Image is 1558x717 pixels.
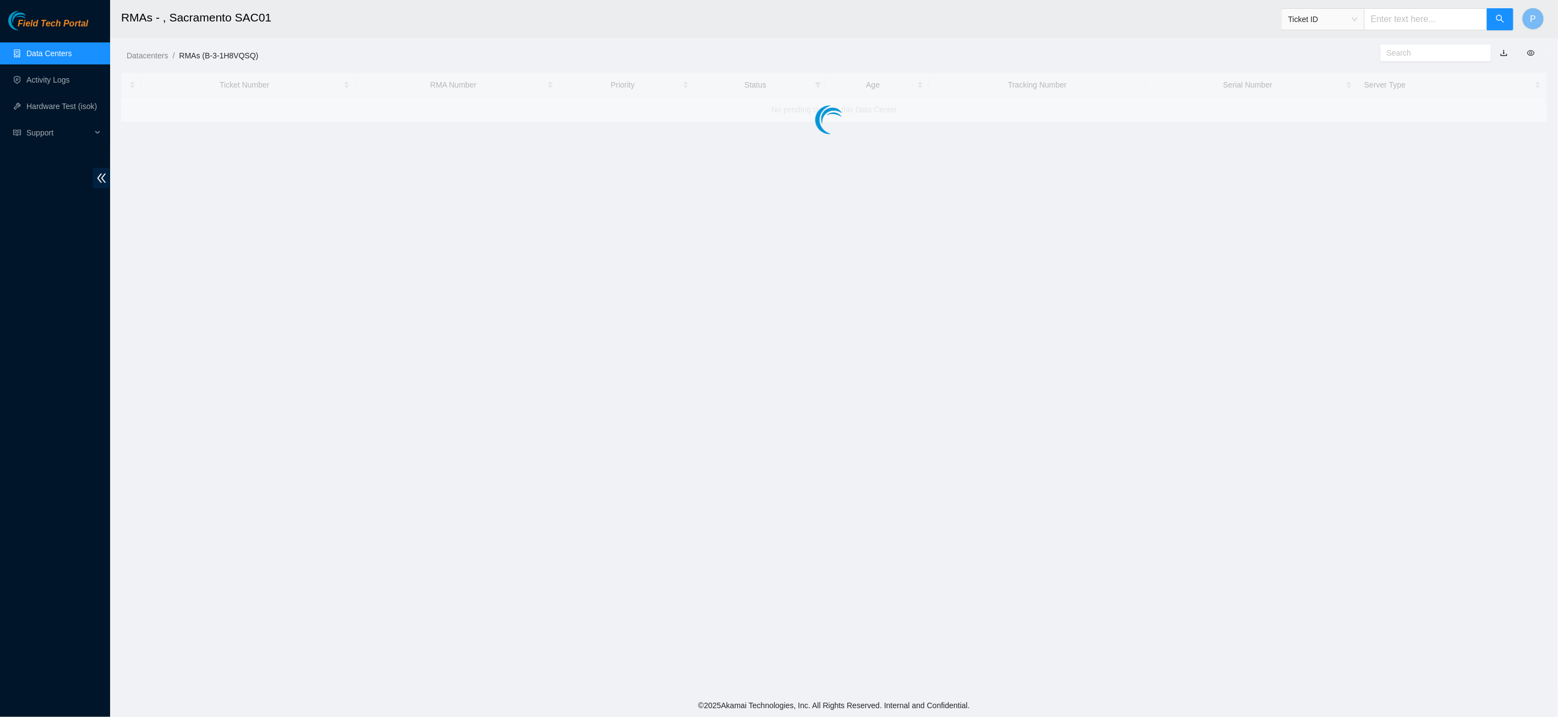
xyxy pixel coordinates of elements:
[26,49,72,58] a: Data Centers
[1527,49,1535,57] span: eye
[110,694,1558,717] footer: © 2025 Akamai Technologies, Inc. All Rights Reserved. Internal and Confidential.
[26,122,91,144] span: Support
[127,51,168,60] a: Datacenters
[26,102,97,111] a: Hardware Test (isok)
[8,11,56,30] img: Akamai Technologies
[26,75,70,84] a: Activity Logs
[1492,44,1516,62] button: download
[93,168,110,188] span: double-left
[1387,47,1476,59] input: Search
[1288,11,1358,28] span: Ticket ID
[8,20,88,34] a: Akamai TechnologiesField Tech Portal
[1487,8,1513,30] button: search
[13,129,21,137] span: read
[18,19,88,29] span: Field Tech Portal
[1522,8,1544,30] button: P
[172,51,175,60] span: /
[1530,12,1537,26] span: P
[1496,14,1505,25] span: search
[1364,8,1488,30] input: Enter text here...
[179,51,258,60] a: RMAs (B-3-1H8VQSQ)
